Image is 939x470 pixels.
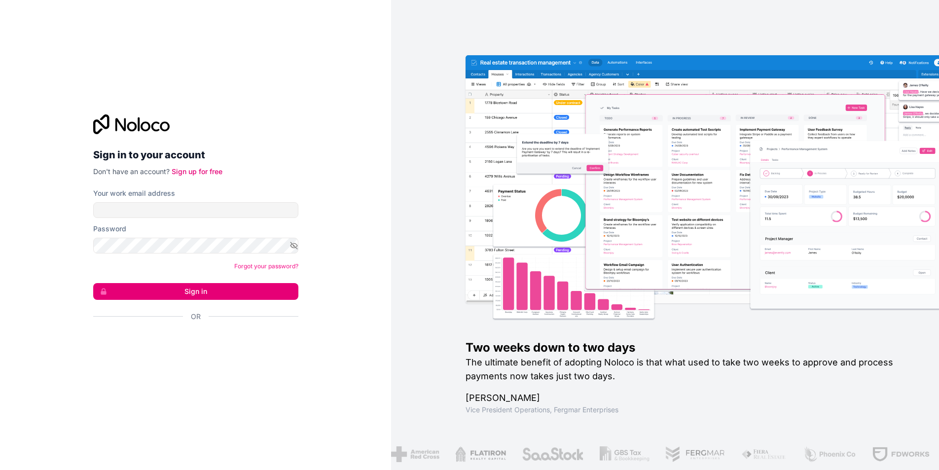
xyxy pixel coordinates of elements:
[802,446,855,462] img: /assets/phoenix-BREaitsQ.png
[664,446,724,462] img: /assets/fergmar-CudnrXN5.png
[466,356,907,383] h2: The ultimate benefit of adopting Noloco is that what used to take two weeks to approve and proces...
[93,167,170,176] span: Don't have an account?
[93,224,126,234] label: Password
[93,146,298,164] h2: Sign in to your account
[93,202,298,218] input: Email address
[466,391,907,405] h1: [PERSON_NAME]
[234,262,298,270] a: Forgot your password?
[93,283,298,300] button: Sign in
[390,446,438,462] img: /assets/american-red-cross-BAupjrZR.png
[172,167,222,176] a: Sign up for free
[598,446,649,462] img: /assets/gbstax-C-GtDUiK.png
[740,446,786,462] img: /assets/fiera-fwj2N5v4.png
[871,446,929,462] img: /assets/fdworks-Bi04fVtw.png
[93,238,298,253] input: Password
[93,188,175,198] label: Your work email address
[191,312,201,322] span: Or
[466,340,907,356] h1: Two weeks down to two days
[521,446,583,462] img: /assets/saastock-C6Zbiodz.png
[454,446,505,462] img: /assets/flatiron-C8eUkumj.png
[466,405,907,415] h1: Vice President Operations , Fergmar Enterprises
